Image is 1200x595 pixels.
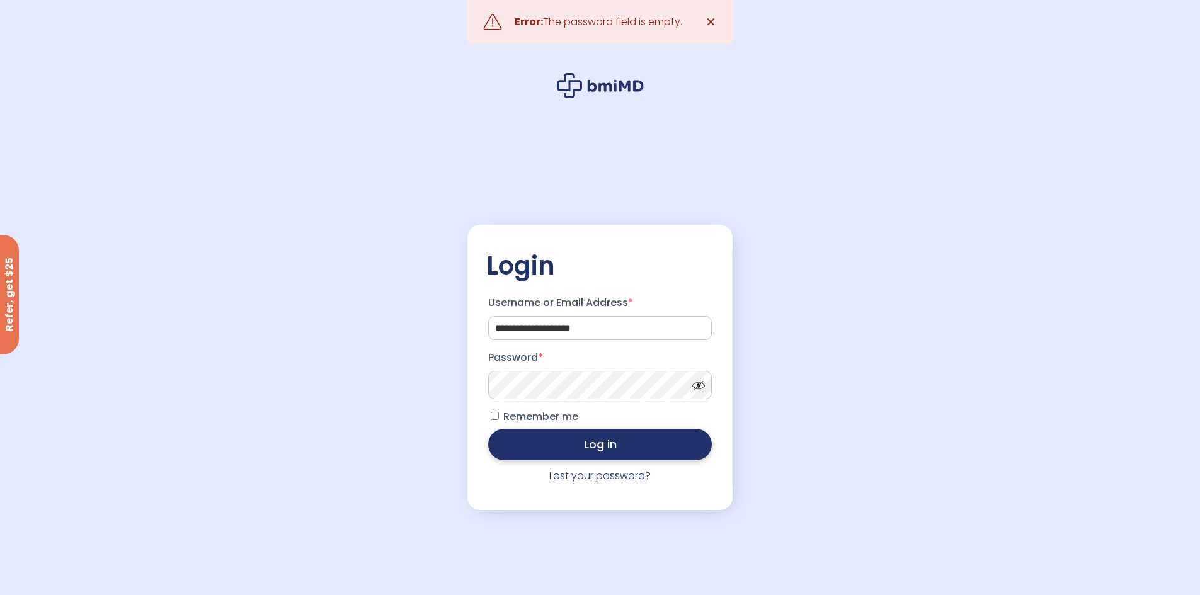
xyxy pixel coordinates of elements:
h2: Login [486,250,714,281]
strong: Error: [515,14,543,29]
a: Lost your password? [549,468,651,483]
input: Remember me [491,412,499,420]
a: ✕ [698,9,723,35]
span: ✕ [706,13,716,31]
iframe: Sign Up via Text for Offers [10,547,152,585]
button: Log in [488,429,712,460]
div: The password field is empty. [515,13,682,31]
label: Password [488,348,712,368]
span: Remember me [503,409,578,424]
label: Username or Email Address [488,293,712,313]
